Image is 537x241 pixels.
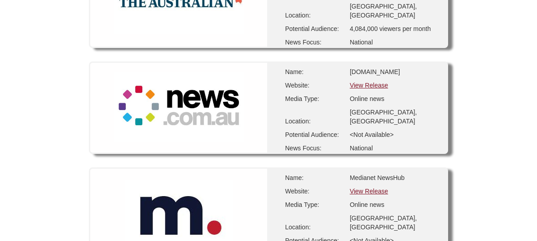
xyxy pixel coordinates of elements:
a: View Release [350,82,388,89]
div: National [350,144,440,153]
div: Website: [285,81,343,90]
div: Potential Audience: [285,130,343,139]
div: News Focus: [285,38,343,47]
div: Online news [350,200,440,209]
div: News Focus: [285,144,343,153]
div: Name: [285,67,343,76]
div: Name: [285,173,343,182]
div: 4,084,000 viewers per month [350,24,440,33]
div: Media Type: [285,200,343,209]
div: Location: [285,117,343,126]
div: National [350,38,440,47]
div: [GEOGRAPHIC_DATA], [GEOGRAPHIC_DATA] [350,2,440,20]
div: [GEOGRAPHIC_DATA], [GEOGRAPHIC_DATA] [350,214,440,232]
div: [DOMAIN_NAME] [350,67,440,76]
div: Location: [285,11,343,20]
img: News.com.au [114,72,244,142]
div: [GEOGRAPHIC_DATA], [GEOGRAPHIC_DATA] [350,108,440,126]
div: Medianet NewsHub [350,173,440,182]
a: View Release [350,188,388,195]
div: Potential Audience: [285,24,343,33]
div: Location: [285,223,343,232]
div: Media Type: [285,94,343,103]
div: <Not Available> [350,130,440,139]
div: Website: [285,187,343,196]
div: Online news [350,94,440,103]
